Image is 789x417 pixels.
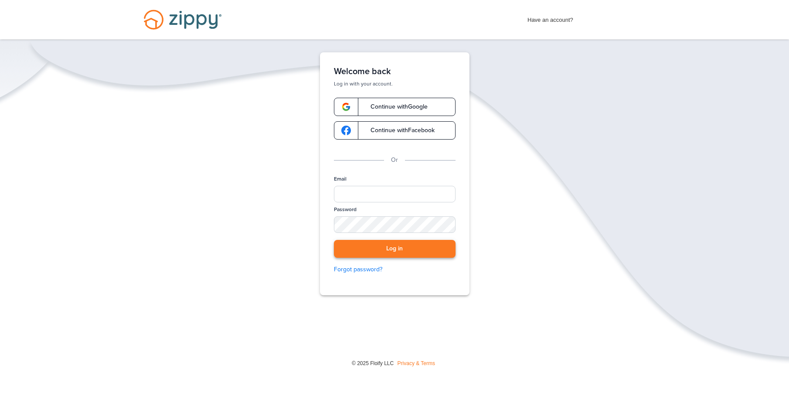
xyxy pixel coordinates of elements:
a: Privacy & Terms [398,360,435,366]
a: Forgot password? [334,265,456,274]
span: Continue with Facebook [362,127,435,133]
span: Continue with Google [362,104,428,110]
label: Password [334,206,357,213]
h1: Welcome back [334,66,456,77]
p: Log in with your account. [334,80,456,87]
button: Log in [334,240,456,258]
span: © 2025 Floify LLC [352,360,394,366]
a: google-logoContinue withGoogle [334,98,456,116]
a: google-logoContinue withFacebook [334,121,456,140]
label: Email [334,175,347,183]
p: Or [391,155,398,165]
input: Password [334,216,456,233]
input: Email [334,186,456,202]
span: Have an account? [527,11,573,25]
img: google-logo [341,126,351,135]
img: google-logo [341,102,351,112]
